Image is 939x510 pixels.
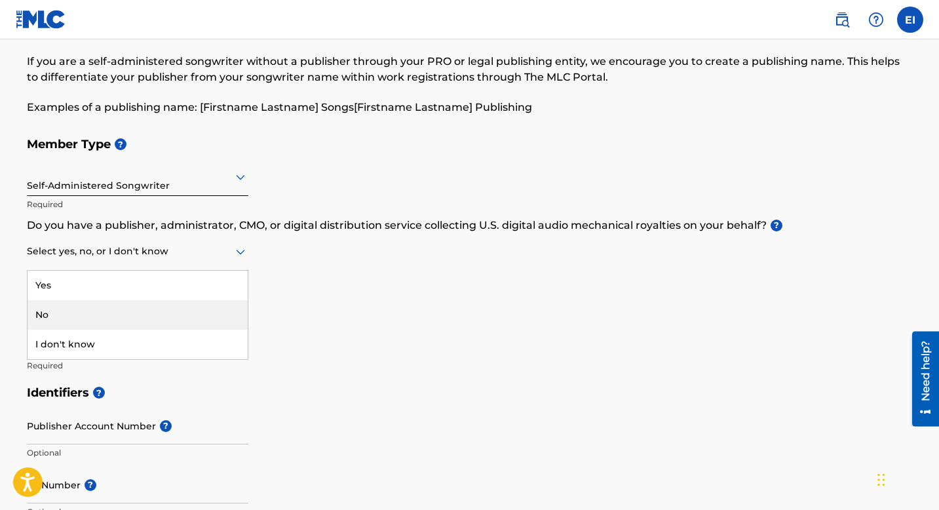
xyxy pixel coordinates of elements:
[902,332,939,427] iframe: Resource Center
[27,379,913,407] h5: Identifiers
[28,271,248,300] div: Yes
[897,7,923,33] div: User Menu
[27,447,248,459] p: Optional
[863,7,889,33] div: Help
[868,12,884,28] img: help
[27,360,248,372] p: Required
[85,479,96,491] span: ?
[28,300,248,330] div: No
[829,7,855,33] a: Public Search
[27,218,913,233] p: Do you have a publisher, administrator, CMO, or digital distribution service collecting U.S. digi...
[115,138,126,150] span: ?
[27,100,913,115] p: Examples of a publishing name: [Firstname Lastname] Songs[Firstname Lastname] Publishing
[16,10,66,29] img: MLC Logo
[873,447,939,510] iframe: Chat Widget
[771,220,782,231] span: ?
[27,161,248,193] div: Self-Administered Songwriter
[27,292,913,321] h5: Member Name
[28,330,248,359] div: I don't know
[27,130,913,159] h5: Member Type
[14,9,32,69] div: Need help?
[27,199,248,210] p: Required
[160,420,172,432] span: ?
[93,387,105,399] span: ?
[27,54,913,85] p: If you are a self-administered songwriter without a publisher through your PRO or legal publishin...
[834,12,850,28] img: search
[877,460,885,500] div: Drag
